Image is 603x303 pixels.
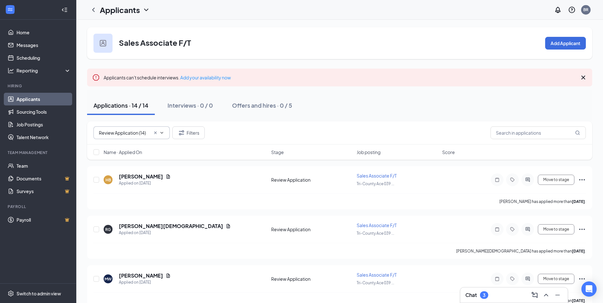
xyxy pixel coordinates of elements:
svg: Document [166,273,171,278]
h5: [PERSON_NAME] [119,173,163,180]
input: Search in applications [490,126,586,139]
a: Add your availability now [180,75,231,80]
span: Tri-County Ace 039 ... [357,280,394,285]
svg: Tag [509,276,516,281]
span: Tri-County Ace 039 ... [357,181,394,186]
svg: Note [493,227,501,232]
svg: ActiveChat [524,227,531,232]
button: ChevronUp [541,290,551,300]
a: DocumentsCrown [17,172,71,185]
a: Scheduling [17,51,71,64]
a: Applicants [17,93,71,105]
button: Add Applicant [545,37,586,50]
svg: Cross [153,130,158,135]
svg: Note [493,177,501,182]
div: Applications · 14 / 14 [93,101,148,109]
div: Open Intercom Messenger [581,281,597,297]
span: Job posting [357,149,380,155]
svg: Notifications [554,6,562,14]
svg: ComposeMessage [531,291,538,299]
span: Tri-County Ace 039 ... [357,231,394,236]
svg: Ellipses [578,226,586,233]
b: [DATE] [572,249,585,253]
svg: ChevronLeft [90,6,97,14]
span: Sales Associate F/T [357,272,397,278]
input: All Stages [99,129,150,136]
svg: ActiveChat [524,276,531,281]
svg: ActiveChat [524,177,531,182]
div: Applied on [DATE] [119,230,231,236]
div: Applied on [DATE] [119,180,171,186]
div: Reporting [17,67,71,74]
button: Move to stage [538,175,574,185]
button: Move to stage [538,274,574,284]
a: PayrollCrown [17,213,71,226]
svg: Ellipses [578,275,586,283]
svg: Filter [178,129,185,137]
div: Switch to admin view [17,290,61,297]
svg: Error [92,74,100,81]
svg: Minimize [554,291,561,299]
a: Home [17,26,71,39]
div: Offers and hires · 0 / 5 [232,101,292,109]
h3: Chat [465,292,477,299]
a: SurveysCrown [17,185,71,198]
svg: MagnifyingGlass [575,130,580,135]
img: user icon [100,40,106,46]
button: Move to stage [538,224,574,234]
button: ComposeMessage [530,290,540,300]
svg: Tag [509,227,516,232]
p: [PERSON_NAME][DEMOGRAPHIC_DATA] has applied more than . [456,248,586,254]
a: Job Postings [17,118,71,131]
svg: QuestionInfo [568,6,576,14]
a: Team [17,159,71,172]
div: Interviews · 0 / 0 [168,101,213,109]
svg: Ellipses [578,176,586,184]
h3: Sales Associate F/T [119,37,191,48]
h5: [PERSON_NAME][DEMOGRAPHIC_DATA] [119,223,223,230]
span: Sales Associate F/T [357,222,397,228]
b: [DATE] [572,199,585,204]
div: MW [105,276,112,282]
b: [DATE] [572,298,585,303]
span: Sales Associate F/T [357,173,397,178]
div: BR [583,7,588,12]
button: Filter Filters [172,126,205,139]
svg: Settings [8,290,14,297]
svg: Tag [509,177,516,182]
a: Talent Network [17,131,71,144]
svg: Document [226,224,231,229]
span: Applicants can't schedule interviews. [104,75,231,80]
div: RG [105,227,111,232]
h1: Applicants [100,4,140,15]
h5: [PERSON_NAME] [119,272,163,279]
div: Review Application [271,226,353,232]
button: Minimize [552,290,563,300]
svg: WorkstreamLogo [7,6,13,13]
span: Score [442,149,455,155]
a: Messages [17,39,71,51]
svg: ChevronUp [542,291,550,299]
svg: Analysis [8,67,14,74]
svg: ChevronDown [142,6,150,14]
a: Sourcing Tools [17,105,71,118]
div: Applied on [DATE] [119,279,171,286]
div: Payroll [8,204,70,209]
svg: Document [166,174,171,179]
div: Review Application [271,177,353,183]
span: Name · Applied On [104,149,142,155]
svg: Note [493,276,501,281]
svg: Cross [579,74,587,81]
svg: ChevronDown [159,130,164,135]
div: Hiring [8,83,70,89]
div: Team Management [8,150,70,155]
svg: Collapse [61,7,68,13]
p: [PERSON_NAME] has applied more than . [499,199,586,204]
div: HB [106,177,111,183]
div: 3 [483,293,485,298]
span: Stage [271,149,284,155]
div: Review Application [271,276,353,282]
